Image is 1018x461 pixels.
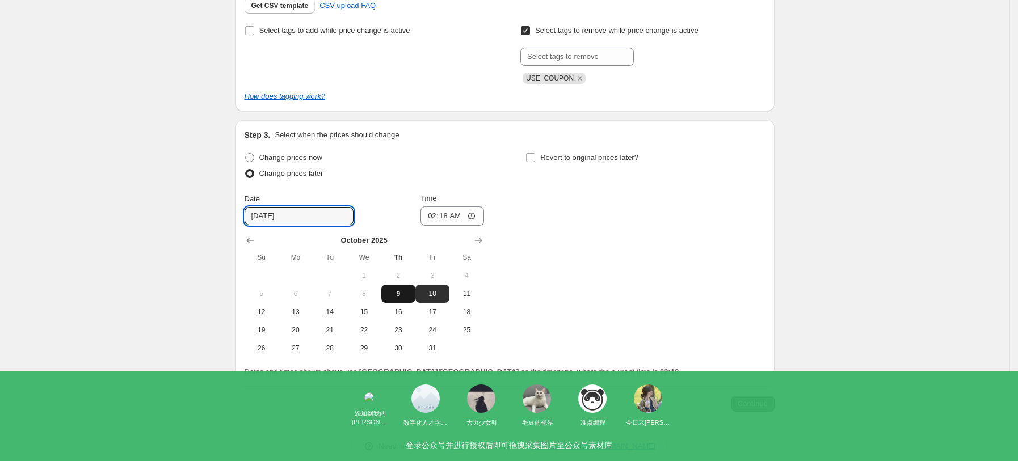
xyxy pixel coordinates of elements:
[283,289,308,298] span: 6
[279,321,313,339] button: Monday October 20 2025
[381,285,415,303] button: Today Thursday October 9 2025
[351,325,376,335] span: 22
[245,285,279,303] button: Sunday October 5 2025
[449,248,483,267] th: Saturday
[415,248,449,267] th: Friday
[317,344,342,353] span: 28
[245,303,279,321] button: Sunday October 12 2025
[283,307,308,316] span: 13
[381,339,415,357] button: Thursday October 30 2025
[386,344,411,353] span: 30
[381,303,415,321] button: Thursday October 16 2025
[386,325,411,335] span: 23
[420,307,445,316] span: 17
[351,307,376,316] span: 15
[249,289,274,298] span: 5
[245,367,679,376] span: Dates and times shown above use as the timezone, where the current time is
[415,339,449,357] button: Friday October 31 2025
[249,325,274,335] span: 19
[540,153,638,162] span: Revert to original prices later?
[420,253,445,262] span: Fr
[249,307,274,316] span: 12
[454,325,479,335] span: 25
[245,248,279,267] th: Sunday
[242,232,258,248] button: Show previous month, September 2025
[470,232,486,248] button: Show next month, November 2025
[249,253,274,262] span: Su
[313,303,347,321] button: Tuesday October 14 2025
[317,289,342,298] span: 7
[313,339,347,357] button: Tuesday October 28 2025
[381,321,415,339] button: Thursday October 23 2025
[279,303,313,321] button: Monday October 13 2025
[275,129,399,141] p: Select when the prices should change
[279,248,313,267] th: Monday
[386,307,411,316] span: 16
[420,344,445,353] span: 31
[259,153,322,162] span: Change prices now
[245,92,325,100] a: How does tagging work?
[575,73,585,83] button: Remove USE_COUPON
[420,325,445,335] span: 24
[245,194,260,203] span: Date
[283,344,308,353] span: 27
[351,344,376,353] span: 29
[454,307,479,316] span: 18
[535,26,699,35] span: Select tags to remove while price change is active
[386,253,411,262] span: Th
[420,289,445,298] span: 10
[317,253,342,262] span: Tu
[520,48,634,66] input: Select tags to remove
[415,267,449,285] button: Friday October 3 2025
[351,289,376,298] span: 8
[313,321,347,339] button: Tuesday October 21 2025
[313,248,347,267] th: Tuesday
[415,321,449,339] button: Friday October 24 2025
[351,253,376,262] span: We
[313,285,347,303] button: Tuesday October 7 2025
[283,325,308,335] span: 20
[317,307,342,316] span: 14
[359,367,519,376] b: [GEOGRAPHIC_DATA]/[GEOGRAPHIC_DATA]
[660,367,679,376] b: 02:18
[449,285,483,303] button: Saturday October 11 2025
[420,271,445,280] span: 3
[317,325,342,335] span: 21
[347,267,381,285] button: Wednesday October 1 2025
[386,289,411,298] span: 9
[249,344,274,353] span: 26
[283,253,308,262] span: Mo
[259,26,410,35] span: Select tags to add while price change is active
[347,303,381,321] button: Wednesday October 15 2025
[351,271,376,280] span: 1
[245,339,279,357] button: Sunday October 26 2025
[245,129,271,141] h2: Step 3.
[245,207,354,225] input: 10/9/2025
[454,271,479,280] span: 4
[449,267,483,285] button: Saturday October 4 2025
[279,285,313,303] button: Monday October 6 2025
[415,303,449,321] button: Friday October 17 2025
[386,271,411,280] span: 2
[420,206,484,226] input: 12:00
[347,248,381,267] th: Wednesday
[347,339,381,357] button: Wednesday October 29 2025
[449,303,483,321] button: Saturday October 18 2025
[251,1,309,10] span: Get CSV template
[381,248,415,267] th: Thursday
[347,321,381,339] button: Wednesday October 22 2025
[279,339,313,357] button: Monday October 27 2025
[415,285,449,303] button: Friday October 10 2025
[526,74,574,82] span: USE_COUPON
[449,321,483,339] button: Saturday October 25 2025
[347,285,381,303] button: Wednesday October 8 2025
[245,321,279,339] button: Sunday October 19 2025
[454,289,479,298] span: 11
[381,267,415,285] button: Thursday October 2 2025
[259,169,323,177] span: Change prices later
[420,194,436,202] span: Time
[454,253,479,262] span: Sa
